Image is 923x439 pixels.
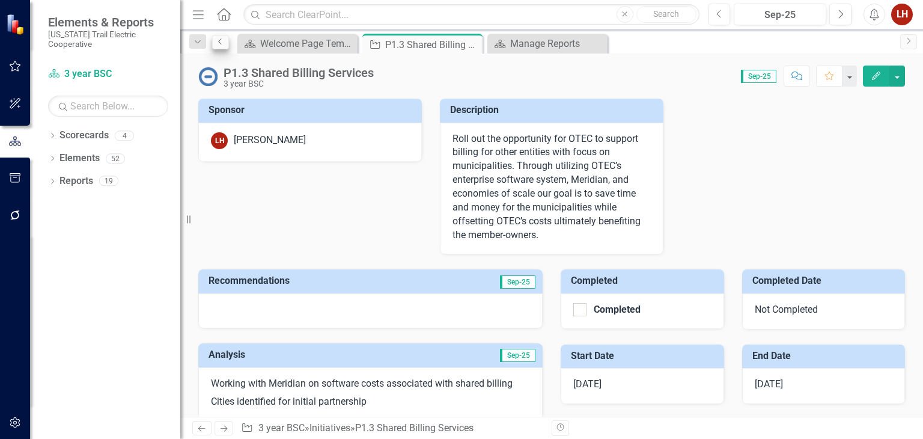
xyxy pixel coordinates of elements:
div: Sep-25 [738,8,822,22]
div: Not Completed [742,293,906,330]
div: LH [211,132,228,149]
button: LH [891,4,913,25]
a: 3 year BSC [258,422,305,434]
div: 52 [106,153,125,164]
h3: Start Date [571,351,718,361]
button: Search [636,6,696,23]
h3: Sponsor [209,105,416,115]
span: Sep-25 [500,275,535,289]
a: Manage Reports [490,36,605,51]
p: Roll out the opportunity for OTEC to support billing for other entities with focus on municipalit... [452,132,651,242]
a: Welcome Page Template [240,36,355,51]
div: 3 year BSC [224,79,374,88]
span: [DATE] [755,378,783,390]
small: [US_STATE] Trail Electric Cooperative [48,29,168,49]
div: [PERSON_NAME] [234,134,306,147]
a: 3 year BSC [48,67,168,81]
div: P1.3 Shared Billing Services [355,422,474,434]
a: Elements [59,152,100,165]
h3: Completed Date [752,275,900,286]
img: ClearPoint Strategy [6,13,27,34]
span: Sep-25 [741,70,776,83]
div: P1.3 Shared Billing Services [385,37,480,52]
div: Manage Reports [510,36,605,51]
input: Search Below... [48,96,168,117]
h3: Description [450,105,657,115]
a: Reports [59,174,93,188]
p: Cities identified for initial partnership [211,393,530,409]
h3: Completed [571,275,718,286]
div: 19 [99,176,118,186]
a: Scorecards [59,129,109,143]
a: Initiatives [309,422,350,434]
button: Sep-25 [734,4,826,25]
span: Sep-25 [500,349,535,362]
p: Working with Meridian on software costs associated with shared billing [211,377,530,393]
h3: End Date [752,351,900,361]
div: Welcome Page Template [260,36,355,51]
div: P1.3 Shared Billing Services [224,66,374,79]
div: » » [241,422,543,435]
h3: Recommendations [209,275,434,286]
img: No Information [198,67,218,86]
span: [DATE] [573,378,602,390]
span: Elements & Reports [48,15,168,29]
div: 4 [115,130,134,141]
h3: Analysis [209,349,373,360]
input: Search ClearPoint... [243,4,699,25]
span: Search [653,9,679,19]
